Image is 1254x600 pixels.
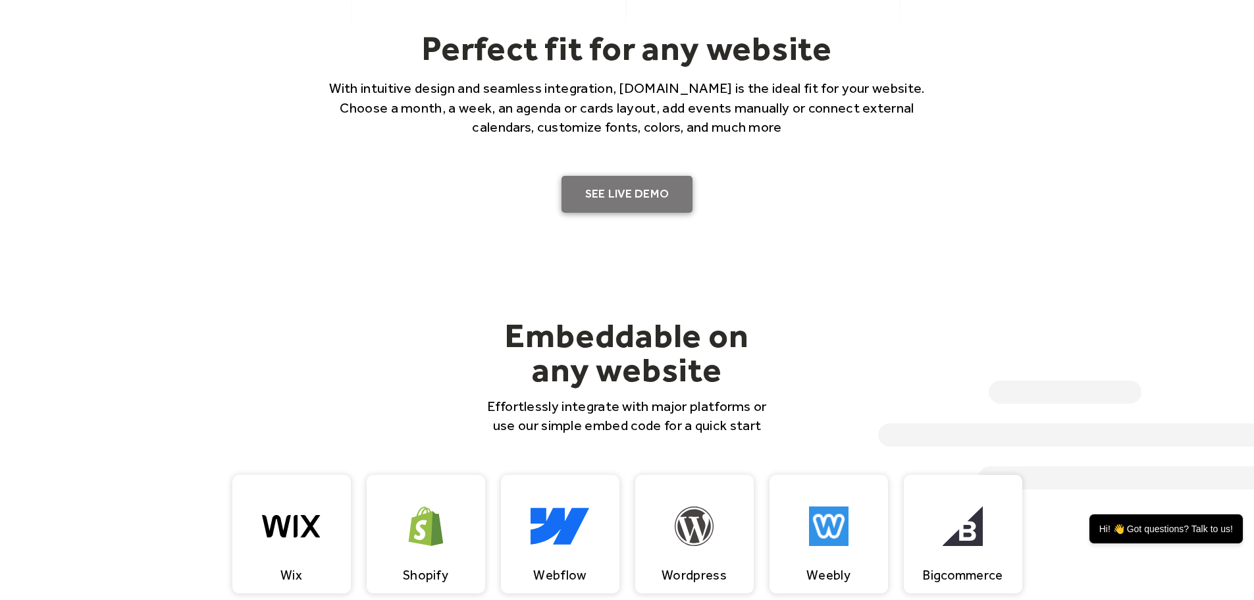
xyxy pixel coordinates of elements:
[280,567,302,583] div: Wix
[533,567,586,583] div: Webflow
[806,567,850,583] div: Weebly
[403,567,448,583] div: Shopify
[501,475,619,593] a: Webflow
[922,567,1003,583] div: Bigcommerce
[367,475,485,593] a: Shopify
[480,396,775,435] p: Effortlessly integrate with major platforms or use our simple embed code for a quick start
[562,176,693,213] a: SEE LIVE DEMO
[770,475,888,593] a: Weebly
[662,567,727,583] div: Wordpress
[311,28,943,68] h2: Perfect fit for any website
[480,318,775,387] h2: Embeddable on any website
[904,475,1022,593] a: Bigcommerce
[311,78,943,136] p: With intuitive design and seamless integration, [DOMAIN_NAME] is the ideal fit for your website. ...
[232,475,351,593] a: Wix
[635,475,754,593] a: Wordpress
